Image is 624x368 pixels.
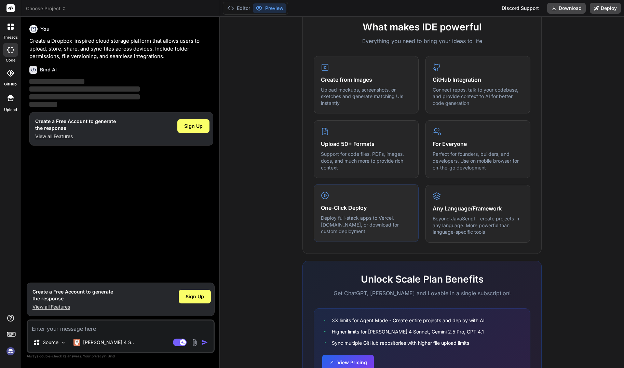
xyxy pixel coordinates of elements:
[433,140,523,148] h4: For Everyone
[191,339,199,346] img: attachment
[184,123,203,130] span: Sign Up
[498,3,543,14] div: Discord Support
[332,328,484,335] span: Higher limits for [PERSON_NAME] 4 Sonnet, Gemini 2.5 Pro, GPT 4.1
[27,353,215,359] p: Always double-check its answers. Your in Bind
[29,86,140,92] span: ‌
[32,303,113,310] p: View all Features
[433,86,523,107] p: Connect repos, talk to your codebase, and provide context to AI for better code generation
[40,66,57,73] h6: Bind AI
[433,204,523,213] h4: Any Language/Framework
[5,345,16,357] img: signin
[29,94,140,99] span: ‌
[433,151,523,171] p: Perfect for founders, builders, and developers. Use on mobile browser for on-the-go development
[321,204,411,212] h4: One-Click Deploy
[60,340,66,345] img: Pick Models
[29,37,213,60] p: Create a Dropbox-inspired cloud storage platform that allows users to upload, store, share, and s...
[433,215,523,235] p: Beyond JavaScript - create projects in any language. More powerful than language-specific tools
[321,140,411,148] h4: Upload 50+ Formats
[73,339,80,346] img: Claude 4 Sonnet
[83,339,134,346] p: [PERSON_NAME] 4 S..
[314,20,530,34] h2: What makes IDE powerful
[225,3,253,13] button: Editor
[547,3,586,14] button: Download
[321,86,411,107] p: Upload mockups, screenshots, or sketches and generate matching UIs instantly
[26,5,67,12] span: Choose Project
[4,107,17,113] label: Upload
[314,37,530,45] p: Everything you need to bring your ideas to life
[35,118,116,132] h1: Create a Free Account to generate the response
[332,339,469,346] span: Sync multiple GitHub repositories with higher file upload limits
[321,151,411,171] p: Support for code files, PDFs, images, docs, and much more to provide rich context
[201,339,208,346] img: icon
[321,215,411,235] p: Deploy full-stack apps to Vercel, [DOMAIN_NAME], or download for custom deployment
[35,133,116,140] p: View all Features
[186,293,204,300] span: Sign Up
[6,57,15,63] label: code
[43,339,58,346] p: Source
[314,289,530,297] p: Get ChatGPT, [PERSON_NAME] and Lovable in a single subscription!
[40,26,50,32] h6: You
[433,76,523,84] h4: GitHub Integration
[332,317,485,324] span: 3X limits for Agent Mode - Create entire projects and deploy with AI
[590,3,621,14] button: Deploy
[253,3,286,13] button: Preview
[92,354,104,358] span: privacy
[29,102,57,107] span: ‌
[4,81,17,87] label: GitHub
[314,272,530,286] h2: Unlock Scale Plan Benefits
[29,79,84,84] span: ‌
[3,35,18,40] label: threads
[321,76,411,84] h4: Create from Images
[32,288,113,302] h1: Create a Free Account to generate the response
